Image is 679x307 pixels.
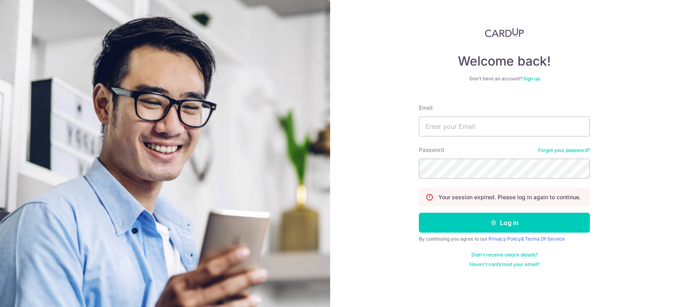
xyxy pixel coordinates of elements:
[485,28,524,37] img: CardUp Logo
[419,53,590,69] h4: Welcome back!
[419,117,590,136] input: Enter your Email
[438,193,581,201] p: Your session expired. Please log in again to continue.
[523,76,540,82] a: Sign up
[419,146,444,154] label: Password
[419,76,590,82] div: Don’t have an account?
[538,147,590,153] a: Forgot your password?
[471,252,538,258] a: Didn't receive unlock details?
[419,236,590,242] div: By continuing you agree to our &
[419,104,432,112] label: Email
[469,261,539,268] a: Haven't confirmed your email?
[488,236,521,242] a: Privacy Policy
[419,213,590,233] button: Log in
[525,236,565,242] a: Terms Of Service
